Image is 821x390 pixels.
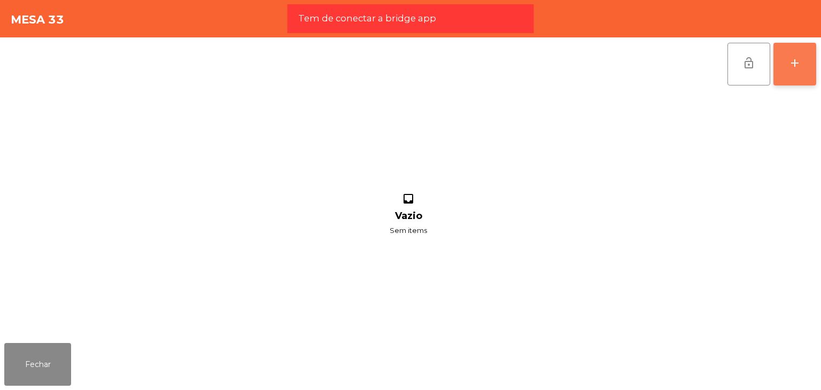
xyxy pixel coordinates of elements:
span: Sem items [390,224,427,237]
i: inbox [400,192,416,208]
div: add [788,57,801,69]
span: Tem de conectar a bridge app [298,12,436,25]
h1: Vazio [395,210,422,222]
button: add [773,43,816,85]
button: Fechar [4,343,71,386]
button: lock_open [727,43,770,85]
h4: Mesa 33 [11,12,64,28]
span: lock_open [742,57,755,69]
